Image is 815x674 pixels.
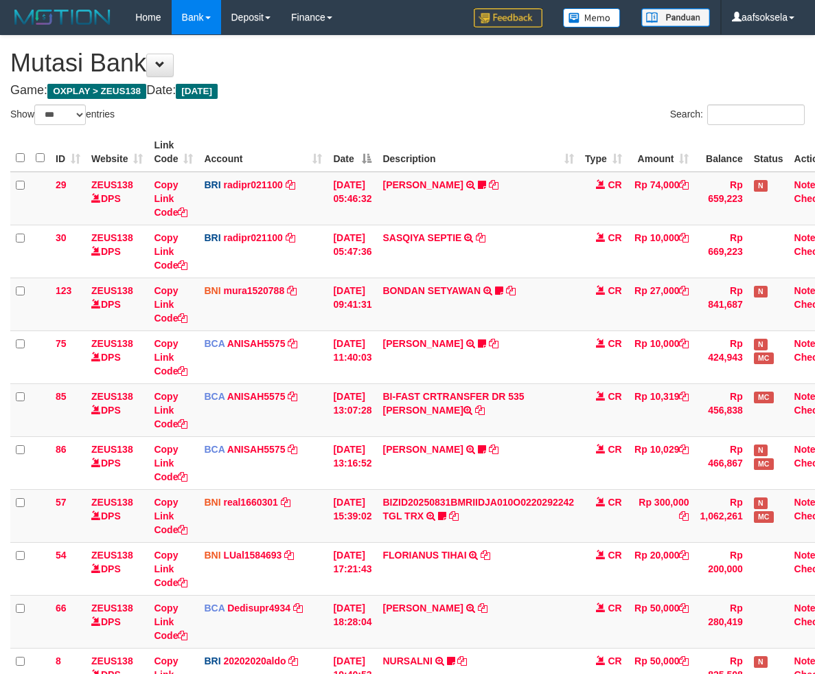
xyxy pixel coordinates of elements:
span: 123 [56,285,71,296]
span: 86 [56,444,67,455]
a: Copy Link Code [154,603,187,641]
img: panduan.png [641,8,710,27]
a: Copy Rp 10,029 to clipboard [679,444,689,455]
td: Rp 10,000 [628,225,695,278]
a: Copy Rp 27,000 to clipboard [679,285,689,296]
span: [DATE] [176,84,218,99]
span: Manually Checked by: aafjeber [754,511,774,523]
a: 20202020aldo [223,655,286,666]
span: Manually Checked by: aafPALL [754,458,774,470]
td: Rp 10,000 [628,330,695,383]
td: Rp 669,223 [694,225,748,278]
a: ZEUS138 [91,179,133,190]
a: [PERSON_NAME] [382,444,463,455]
span: BNI [204,550,220,561]
th: Link Code: activate to sort column ascending [148,133,198,172]
a: Copy BONDAN SETYAWAN to clipboard [506,285,516,296]
a: Copy Rp 50,000 to clipboard [679,603,689,614]
span: OXPLAY > ZEUS138 [47,84,146,99]
span: CR [608,550,622,561]
a: Copy Rp 50,000 to clipboard [679,655,689,666]
img: Feedback.jpg [474,8,542,27]
span: CR [608,444,622,455]
span: Has Note [754,445,768,456]
td: DPS [86,383,148,436]
a: Copy Link Code [154,232,187,271]
a: Copy 20202020aldo to clipboard [288,655,298,666]
span: 85 [56,391,67,402]
a: Copy real1660301 to clipboard [281,497,290,508]
a: Copy LUal1584693 to clipboard [284,550,294,561]
a: SASQIYA SEPTIE [382,232,461,243]
a: Dedisupr4934 [227,603,290,614]
td: DPS [86,595,148,648]
td: [DATE] 05:47:36 [328,225,377,278]
th: Website: activate to sort column ascending [86,133,148,172]
span: CR [608,655,622,666]
a: Copy Rp 300,000 to clipboard [679,510,689,521]
td: Rp 10,029 [628,436,695,489]
span: BCA [204,444,225,455]
span: CR [608,179,622,190]
a: real1660301 [223,497,277,508]
a: Copy Link Code [154,179,187,218]
td: Rp 841,687 [694,278,748,330]
a: Copy Dedisupr4934 to clipboard [293,603,303,614]
a: Copy Rp 10,000 to clipboard [679,232,689,243]
a: ZEUS138 [91,338,133,349]
span: 75 [56,338,67,349]
td: Rp 20,000 [628,542,695,595]
span: BNI [204,285,220,296]
span: CR [608,232,622,243]
th: Type: activate to sort column ascending [579,133,628,172]
td: [DATE] 11:40:03 [328,330,377,383]
td: DPS [86,542,148,595]
a: Copy mura1520788 to clipboard [287,285,297,296]
td: Rp 456,838 [694,383,748,436]
td: [DATE] 13:16:52 [328,436,377,489]
a: ZEUS138 [91,603,133,614]
span: Has Note [754,497,768,509]
a: Copy radipr021100 to clipboard [286,232,295,243]
a: Copy Link Code [154,497,187,535]
a: ZEUS138 [91,232,133,243]
span: BCA [204,338,225,349]
img: MOTION_logo.png [10,7,115,27]
td: [DATE] 17:21:43 [328,542,377,595]
a: NURSALNI [382,655,432,666]
td: [DATE] 05:46:32 [328,172,377,225]
td: Rp 200,000 [694,542,748,595]
td: [DATE] 13:07:28 [328,383,377,436]
a: ZEUS138 [91,285,133,296]
span: 57 [56,497,67,508]
a: BIZID20250831BMRIIDJA010O0220292242 TGL TRX [382,497,574,521]
a: radipr021100 [223,179,282,190]
a: Copy Rp 20,000 to clipboard [679,550,689,561]
td: Rp 466,867 [694,436,748,489]
span: 8 [56,655,61,666]
span: CR [608,285,622,296]
span: Manually Checked by: aafPALL [754,392,774,403]
th: Account: activate to sort column ascending [198,133,328,172]
a: ANISAH5575 [227,391,286,402]
a: ZEUS138 [91,550,133,561]
span: 54 [56,550,67,561]
label: Search: [670,104,805,125]
td: DPS [86,225,148,278]
a: ZEUS138 [91,655,133,666]
td: Rp 424,943 [694,330,748,383]
th: Balance [694,133,748,172]
a: Copy ANISAH5575 to clipboard [288,444,297,455]
a: Copy NURUR ROHMAN to clipboard [489,444,498,455]
a: ZEUS138 [91,497,133,508]
td: Rp 27,000 [628,278,695,330]
span: BRI [204,232,220,243]
a: Copy Link Code [154,444,187,482]
td: [DATE] 15:39:02 [328,489,377,542]
a: [PERSON_NAME] [382,179,463,190]
th: ID: activate to sort column ascending [50,133,86,172]
td: Rp 10,319 [628,383,695,436]
td: Rp 50,000 [628,595,695,648]
td: Rp 1,062,261 [694,489,748,542]
td: DPS [86,436,148,489]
